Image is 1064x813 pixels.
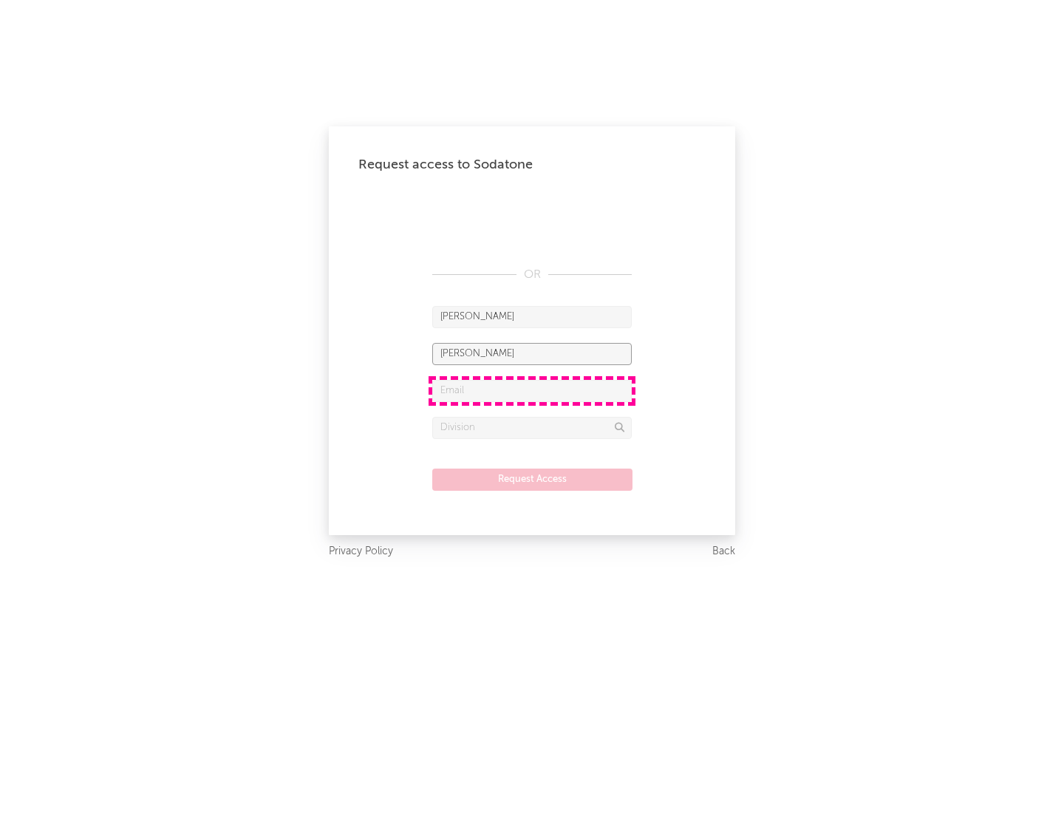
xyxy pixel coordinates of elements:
[712,542,735,561] a: Back
[432,306,632,328] input: First Name
[432,469,632,491] button: Request Access
[432,343,632,365] input: Last Name
[432,417,632,439] input: Division
[329,542,393,561] a: Privacy Policy
[358,156,706,174] div: Request access to Sodatone
[432,380,632,402] input: Email
[432,266,632,284] div: OR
